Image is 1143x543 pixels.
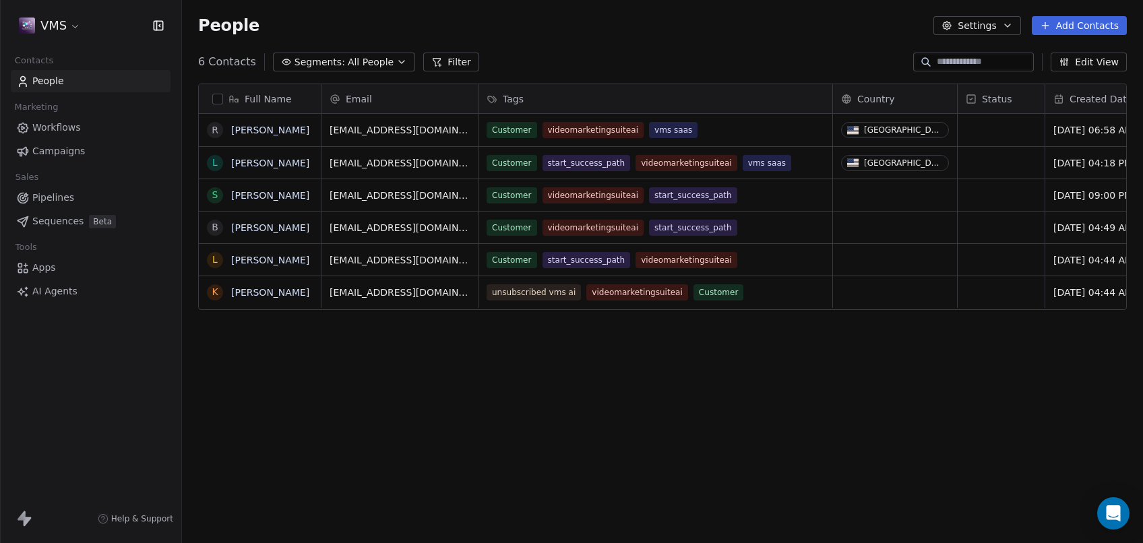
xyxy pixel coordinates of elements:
[330,253,470,267] span: [EMAIL_ADDRESS][DOMAIN_NAME]
[346,92,372,106] span: Email
[864,158,943,168] div: [GEOGRAPHIC_DATA]
[9,97,64,117] span: Marketing
[212,285,218,299] div: K
[231,287,309,298] a: [PERSON_NAME]
[321,84,478,113] div: Email
[11,117,171,139] a: Workflows
[487,122,537,138] span: Customer
[1070,92,1132,106] span: Created Date
[330,286,470,299] span: [EMAIL_ADDRESS][DOMAIN_NAME]
[16,14,84,37] button: VMS
[636,155,737,171] span: videomarketingsuiteai
[212,253,218,267] div: L
[231,255,309,265] a: [PERSON_NAME]
[330,189,470,202] span: [EMAIL_ADDRESS][DOMAIN_NAME]
[542,187,644,203] span: videomarketingsuiteai
[19,18,35,34] img: VMS-logo.jpeg
[199,114,321,530] div: grid
[743,155,791,171] span: vms saas
[864,125,943,135] div: [GEOGRAPHIC_DATA]
[32,144,85,158] span: Campaigns
[9,51,59,71] span: Contacts
[198,15,259,36] span: People
[857,92,895,106] span: Country
[649,220,737,236] span: start_success_path
[212,188,218,202] div: S
[11,140,171,162] a: Campaigns
[693,284,744,300] span: Customer
[1097,497,1130,530] div: Open Intercom Messenger
[958,84,1045,113] div: Status
[11,187,171,209] a: Pipelines
[98,513,173,524] a: Help & Support
[212,220,218,234] div: B
[542,252,630,268] span: start_success_path
[487,252,537,268] span: Customer
[231,125,309,135] a: [PERSON_NAME]
[330,123,470,137] span: [EMAIL_ADDRESS][DOMAIN_NAME]
[586,284,688,300] span: videomarketingsuiteai
[11,257,171,279] a: Apps
[487,187,537,203] span: Customer
[111,513,173,524] span: Help & Support
[1032,16,1127,35] button: Add Contacts
[487,220,537,236] span: Customer
[231,158,309,168] a: [PERSON_NAME]
[295,55,345,69] span: Segments:
[11,70,171,92] a: People
[348,55,394,69] span: All People
[1051,53,1127,71] button: Edit View
[478,84,832,113] div: Tags
[636,252,737,268] span: videomarketingsuiteai
[89,215,116,228] span: Beta
[212,156,218,170] div: L
[11,280,171,302] a: AI Agents
[423,53,479,71] button: Filter
[542,122,644,138] span: videomarketingsuiteai
[833,84,957,113] div: Country
[933,16,1020,35] button: Settings
[212,123,218,137] div: R
[32,74,64,88] span: People
[32,214,84,228] span: Sequences
[32,191,74,205] span: Pipelines
[503,92,524,106] span: Tags
[487,155,537,171] span: Customer
[32,261,56,275] span: Apps
[542,155,630,171] span: start_success_path
[199,84,321,113] div: Full Name
[542,220,644,236] span: videomarketingsuiteai
[32,121,81,135] span: Workflows
[9,237,42,257] span: Tools
[649,187,737,203] span: start_success_path
[330,221,470,234] span: [EMAIL_ADDRESS][DOMAIN_NAME]
[40,17,67,34] span: VMS
[649,122,698,138] span: vms saas
[11,210,171,232] a: SequencesBeta
[245,92,292,106] span: Full Name
[32,284,78,298] span: AI Agents
[9,167,44,187] span: Sales
[330,156,470,170] span: [EMAIL_ADDRESS][DOMAIN_NAME]
[982,92,1012,106] span: Status
[231,190,309,201] a: [PERSON_NAME]
[487,284,581,300] span: unsubscribed vms ai
[231,222,309,233] a: [PERSON_NAME]
[198,54,256,70] span: 6 Contacts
